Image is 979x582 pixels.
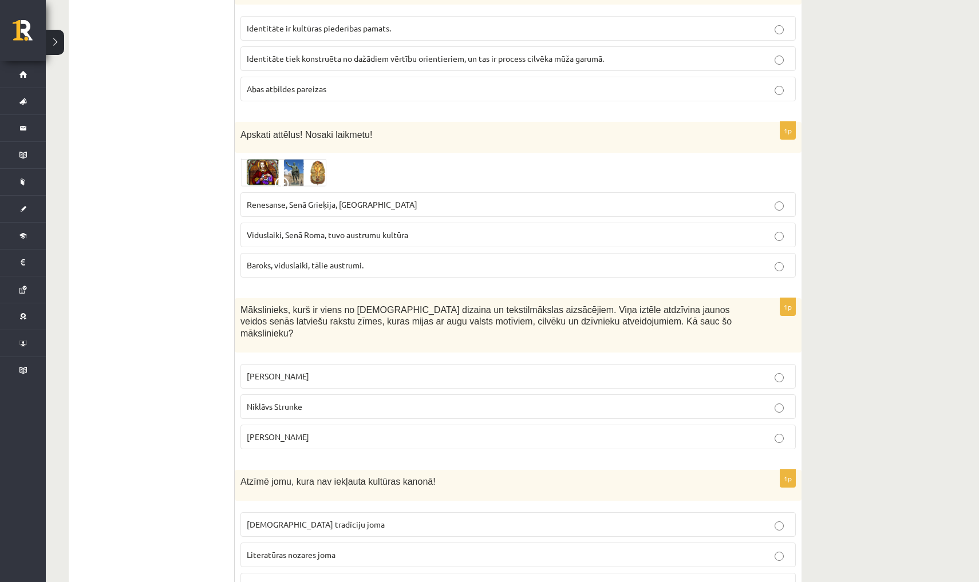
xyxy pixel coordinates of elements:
[240,477,436,486] span: Atzīmē jomu, kura nav iekļauta kultūras kanonā!
[775,262,784,271] input: Baroks, viduslaiki, tālie austrumi.
[780,121,796,140] p: 1p
[240,159,326,186] img: Ekr%C4%81nuz%C5%86%C4%93mums_2024-07-24_222010.png
[247,229,408,240] span: Viduslaiki, Senā Roma, tuvo austrumu kultūra
[775,86,784,95] input: Abas atbildes pareizas
[240,305,732,338] span: Mākslinieks, kurš ir viens no [DEMOGRAPHIC_DATA] dizaina un tekstilmākslas aizsācējiem. Viņa iztē...
[247,23,391,33] span: Identitāte ir kultūras piederības pamats.
[775,434,784,443] input: [PERSON_NAME]
[247,260,364,270] span: Baroks, viduslaiki, tālie austrumi.
[775,25,784,34] input: Identitāte ir kultūras piederības pamats.
[247,199,417,209] span: Renesanse, Senā Grieķija, [GEOGRAPHIC_DATA]
[247,53,604,64] span: Identitāte tiek konstruēta no dažādiem vērtību orientieriem, un tas ir process cilvēka mūža garumā.
[775,552,784,561] input: Literatūras nozares joma
[247,371,309,381] span: [PERSON_NAME]
[247,431,309,442] span: [PERSON_NAME]
[780,298,796,316] p: 1p
[247,549,335,560] span: Literatūras nozares joma
[775,521,784,530] input: [DEMOGRAPHIC_DATA] tradīciju joma
[13,20,46,49] a: Rīgas 1. Tālmācības vidusskola
[775,201,784,211] input: Renesanse, Senā Grieķija, [GEOGRAPHIC_DATA]
[247,84,326,94] span: Abas atbildes pareizas
[247,519,385,529] span: [DEMOGRAPHIC_DATA] tradīciju joma
[775,373,784,382] input: [PERSON_NAME]
[775,403,784,413] input: Niklāvs Strunke
[247,401,302,411] span: Niklāvs Strunke
[780,469,796,488] p: 1p
[775,56,784,65] input: Identitāte tiek konstruēta no dažādiem vērtību orientieriem, un tas ir process cilvēka mūža garumā.
[775,232,784,241] input: Viduslaiki, Senā Roma, tuvo austrumu kultūra
[240,130,372,140] span: Apskati attēlus! Nosaki laikmetu!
